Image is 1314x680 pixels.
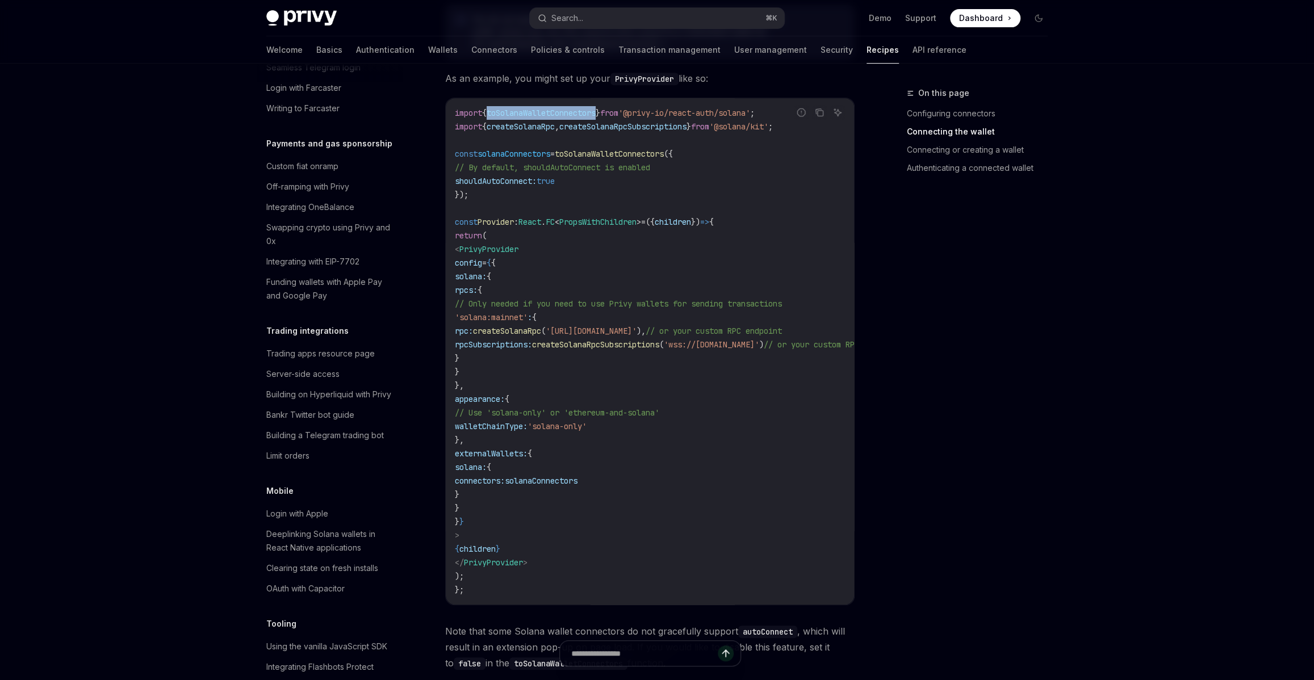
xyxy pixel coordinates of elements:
div: OAuth with Capacitor [266,582,345,595]
span: { [487,258,491,268]
a: Policies & controls [531,36,605,64]
span: PrivyProvider [459,244,518,254]
span: Provider [478,217,514,227]
button: Copy the contents from the code block [812,105,827,120]
span: { [487,462,491,472]
a: Building a Telegram trading bot [257,425,403,446]
span: true [537,176,555,186]
img: dark logo [266,10,337,26]
span: from [600,108,618,118]
span: ( [541,326,546,336]
span: Dashboard [959,12,1003,24]
span: // Only needed if you need to use Privy wallets for sending transactions [455,299,782,309]
span: solanaConnectors [478,149,550,159]
span: } [455,517,459,527]
span: connectors: [455,476,505,486]
a: Using the vanilla JavaScript SDK [257,636,403,657]
span: config [455,258,482,268]
span: // By default, shouldAutoConnect is enabled [455,162,650,173]
a: Integrating Flashbots Protect [257,657,403,677]
span: // or your custom RPC endpoint [764,339,900,350]
div: Login with Farcaster [266,81,341,95]
span: }, [455,380,464,391]
span: solana: [455,462,487,472]
div: Integrating OneBalance [266,200,354,214]
span: } [455,367,459,377]
button: Ask AI [830,105,845,120]
a: Welcome [266,36,303,64]
span: createSolanaRpcSubscriptions [532,339,659,350]
span: => [700,217,709,227]
span: = [482,258,487,268]
span: : [514,217,518,227]
span: = [641,217,646,227]
a: Basics [316,36,342,64]
code: PrivyProvider [610,73,679,85]
span: { [487,271,491,282]
span: { [709,217,714,227]
a: Off-ramping with Privy [257,177,403,197]
a: Clearing state on fresh installs [257,558,403,578]
span: Note that some Solana wallet connectors do not gracefully support , which will result in an exten... [445,623,855,671]
span: : [528,312,532,322]
h5: Mobile [266,484,294,498]
a: Integrating OneBalance [257,197,403,217]
span: createSolanaRpc [487,121,555,132]
span: . [541,217,546,227]
a: Writing to Farcaster [257,98,403,119]
a: OAuth with Capacitor [257,578,403,599]
span: '@privy-io/react-auth/solana' [618,108,750,118]
span: , [555,121,559,132]
span: { [505,394,509,404]
a: Limit orders [257,446,403,466]
div: Clearing state on fresh installs [266,561,378,575]
div: Server-side access [266,367,340,381]
span: ({ [646,217,655,227]
a: Authenticating a connected wallet [907,159,1057,177]
span: }; [455,585,464,595]
span: } [455,489,459,499]
a: User management [734,36,807,64]
a: Integrating with EIP-7702 [257,251,403,272]
a: Connecting the wallet [907,123,1057,141]
span: On this page [918,86,969,100]
span: ( [659,339,664,350]
span: } [687,121,691,132]
span: </ [455,557,464,568]
span: }); [455,190,468,200]
span: } [459,517,464,527]
a: Building on Hyperliquid with Privy [257,384,403,405]
div: Integrating Flashbots Protect [266,660,374,674]
span: > [455,530,459,540]
span: PrivyProvider [464,557,523,568]
button: Report incorrect code [794,105,809,120]
div: Building on Hyperliquid with Privy [266,388,391,401]
span: { [482,121,487,132]
span: As an example, you might set up your like so: [445,70,855,86]
span: '@solana/kit' [709,121,768,132]
h5: Tooling [266,617,296,631]
div: Funding wallets with Apple Pay and Google Pay [266,275,396,303]
span: rpc: [455,326,473,336]
span: ), [637,326,646,336]
code: autoConnect [738,626,797,638]
span: walletChainType: [455,421,528,431]
span: PropsWithChildren [559,217,637,227]
span: }, [455,435,464,445]
div: Login with Apple [266,507,328,521]
span: { [532,312,537,322]
div: Swapping crypto using Privy and 0x [266,221,396,248]
span: toSolanaWalletConnectors [555,149,664,159]
a: Deeplinking Solana wallets in React Native applications [257,524,403,558]
span: const [455,217,478,227]
span: } [496,544,500,554]
span: 'solana-only' [528,421,587,431]
a: Connectors [471,36,517,64]
div: Building a Telegram trading bot [266,429,384,442]
span: ) [759,339,764,350]
a: Security [821,36,853,64]
span: { [478,285,482,295]
div: Writing to Farcaster [266,102,340,115]
div: Deeplinking Solana wallets in React Native applications [266,527,396,555]
span: < [555,217,559,227]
